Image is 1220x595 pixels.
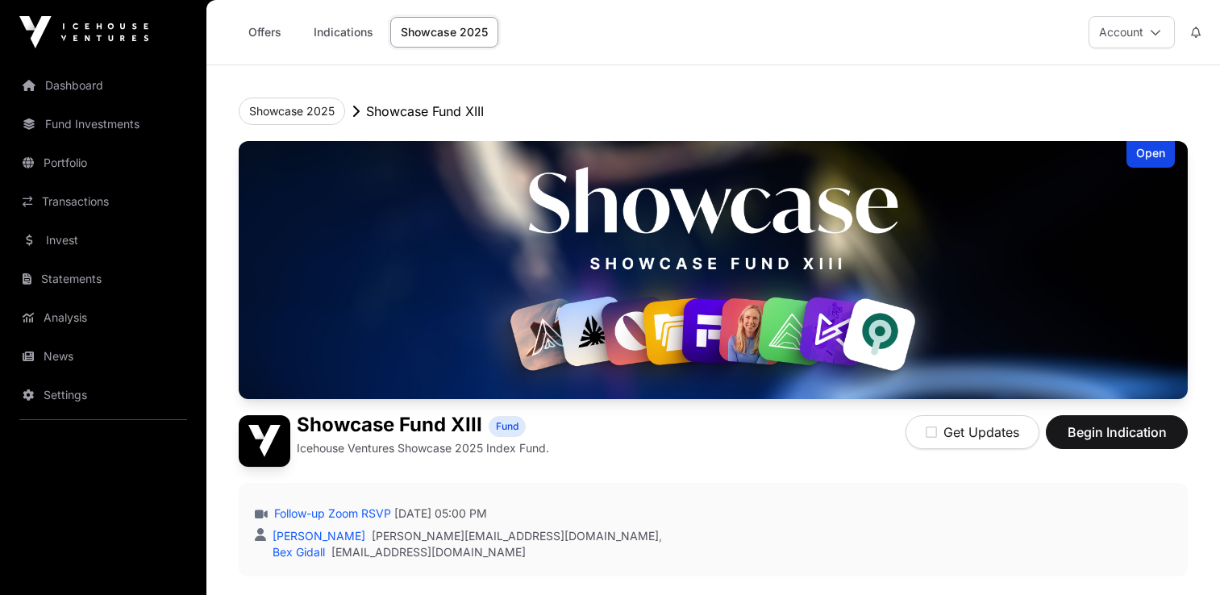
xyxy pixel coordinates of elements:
[269,545,325,559] a: Bex Gidall
[297,415,482,437] h1: Showcase Fund XIII
[13,300,194,335] a: Analysis
[394,506,487,522] span: [DATE] 05:00 PM
[269,529,365,543] a: [PERSON_NAME]
[13,184,194,219] a: Transactions
[1046,415,1188,449] button: Begin Indication
[13,261,194,297] a: Statements
[906,415,1039,449] button: Get Updates
[390,17,498,48] a: Showcase 2025
[13,339,194,374] a: News
[13,377,194,413] a: Settings
[331,544,526,560] a: [EMAIL_ADDRESS][DOMAIN_NAME]
[239,415,290,467] img: Showcase Fund XIII
[372,528,659,544] a: [PERSON_NAME][EMAIL_ADDRESS][DOMAIN_NAME]
[1066,422,1168,442] span: Begin Indication
[366,102,484,121] p: Showcase Fund XIII
[13,106,194,142] a: Fund Investments
[1046,431,1188,447] a: Begin Indication
[303,17,384,48] a: Indications
[239,98,345,125] button: Showcase 2025
[271,506,391,522] a: Follow-up Zoom RSVP
[239,141,1188,399] img: Showcase Fund XIII
[269,528,662,544] div: ,
[496,420,518,433] span: Fund
[13,145,194,181] a: Portfolio
[1126,141,1175,168] div: Open
[297,440,549,456] p: Icehouse Ventures Showcase 2025 Index Fund.
[232,17,297,48] a: Offers
[13,68,194,103] a: Dashboard
[1089,16,1175,48] button: Account
[19,16,148,48] img: Icehouse Ventures Logo
[13,223,194,258] a: Invest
